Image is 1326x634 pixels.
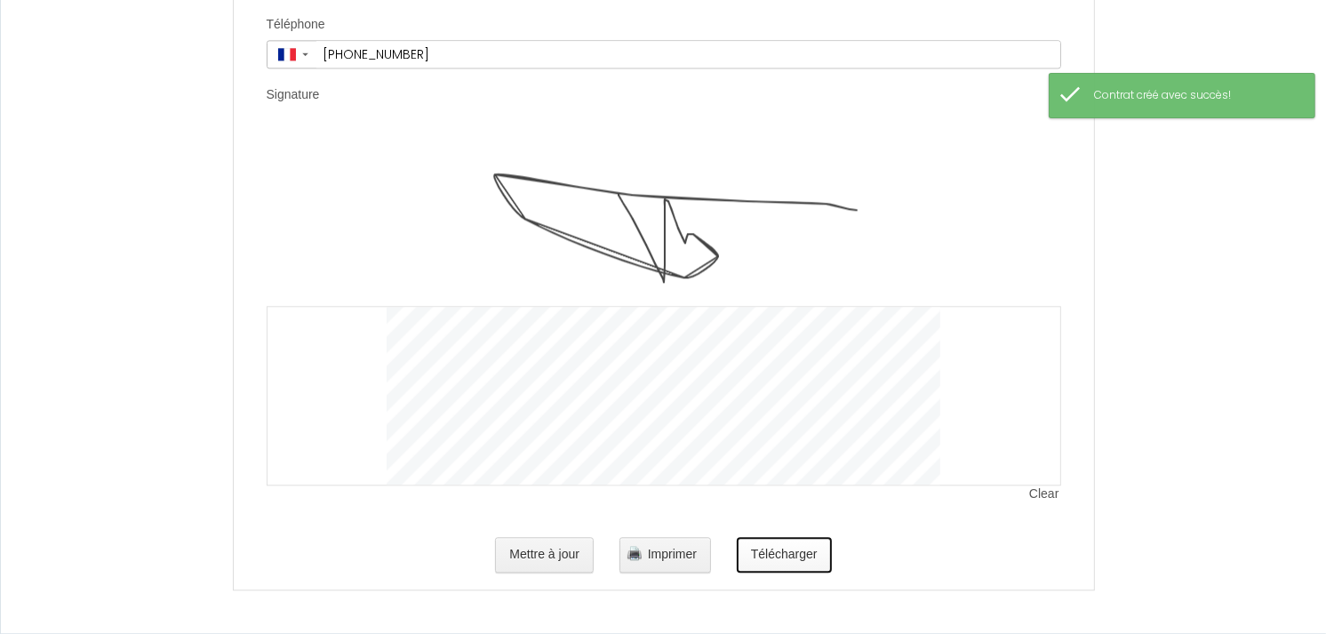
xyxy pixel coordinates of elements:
button: Mettre à jour [495,537,594,573]
label: Signature [267,86,320,104]
input: +33 6 12 34 56 78 [316,41,1060,68]
img: signature [387,128,940,306]
button: Imprimer [619,537,711,573]
img: printer.png [627,546,642,560]
div: Contrat créé avec succès! [1094,87,1297,104]
span: ▼ [300,51,310,58]
label: Téléphone [267,16,325,34]
span: Imprimer [648,547,697,561]
span: Clear [1029,486,1060,503]
button: Télécharger [737,537,832,573]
